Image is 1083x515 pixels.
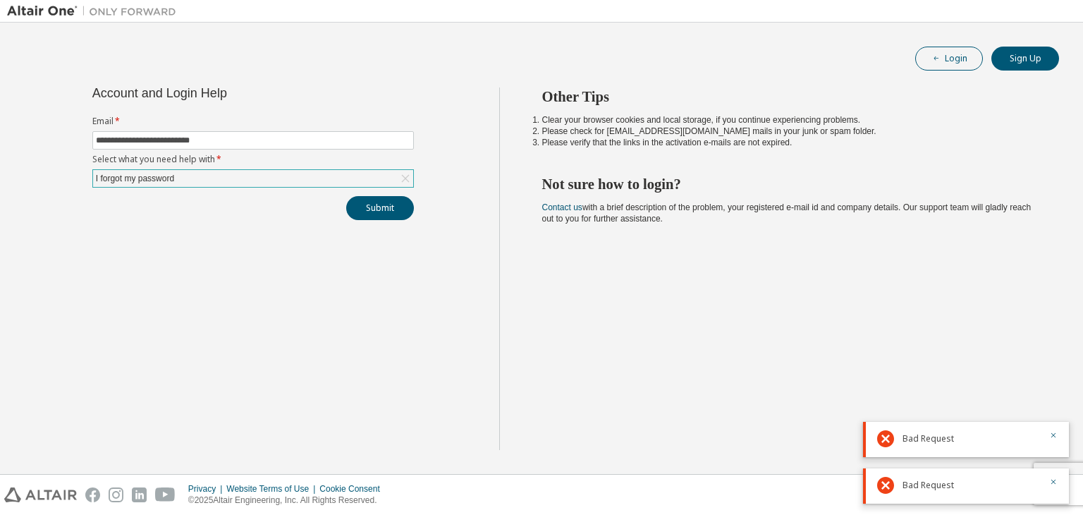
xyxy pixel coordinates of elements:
a: Contact us [542,202,582,212]
li: Clear your browser cookies and local storage, if you continue experiencing problems. [542,114,1034,126]
button: Submit [346,196,414,220]
span: Bad Request [902,433,954,444]
p: © 2025 Altair Engineering, Inc. All Rights Reserved. [188,495,388,507]
div: I forgot my password [93,170,413,187]
h2: Not sure how to login? [542,175,1034,193]
label: Email [92,116,414,127]
img: altair_logo.svg [4,487,77,502]
img: Altair One [7,4,183,18]
img: youtube.svg [155,487,176,502]
label: Select what you need help with [92,154,414,165]
li: Please verify that the links in the activation e-mails are not expired. [542,137,1034,148]
img: instagram.svg [109,487,123,502]
div: Account and Login Help [92,87,350,99]
li: Please check for [EMAIL_ADDRESS][DOMAIN_NAME] mails in your junk or spam folder. [542,126,1034,137]
h2: Other Tips [542,87,1034,106]
div: Privacy [188,483,226,495]
span: Bad Request [902,480,954,491]
button: Login [915,47,983,71]
button: Sign Up [991,47,1059,71]
div: Website Terms of Use [226,483,319,495]
span: with a brief description of the problem, your registered e-mail id and company details. Our suppo... [542,202,1032,224]
div: Cookie Consent [319,483,388,495]
img: linkedin.svg [132,487,147,502]
div: I forgot my password [94,171,176,186]
img: facebook.svg [85,487,100,502]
